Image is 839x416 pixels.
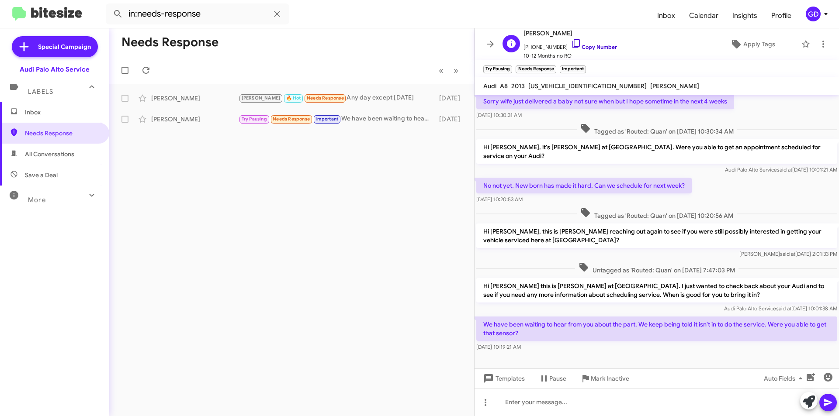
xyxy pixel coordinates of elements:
[757,371,813,386] button: Auto Fields
[239,114,435,124] div: We have been waiting to hear from you about the part. We keep being told it isn't in to do the se...
[650,82,699,90] span: [PERSON_NAME]
[439,65,444,76] span: «
[577,123,737,136] span: Tagged as 'Routed: Quan' on [DATE] 10:30:34 AM
[448,62,464,79] button: Next
[511,82,525,90] span: 2013
[242,95,281,101] span: [PERSON_NAME]
[20,65,90,74] div: Audi Palo Alto Service
[577,207,737,220] span: Tagged as 'Routed: Quan' on [DATE] 10:20:56 AM
[516,65,556,73] small: Needs Response
[433,62,449,79] button: Previous
[764,371,806,386] span: Auto Fields
[560,65,586,73] small: Important
[286,95,301,101] span: 🔥 Hot
[707,36,797,52] button: Apply Tags
[25,171,58,179] span: Save a Deal
[725,3,764,28] a: Insights
[798,7,829,21] button: GD
[524,28,617,38] span: [PERSON_NAME]
[28,196,46,204] span: More
[591,371,629,386] span: Mark Inactive
[764,3,798,28] a: Profile
[575,262,738,275] span: Untagged as 'Routed: Quan' on [DATE] 7:47:03 PM
[776,305,791,312] span: said at
[571,44,617,50] a: Copy Number
[650,3,682,28] a: Inbox
[806,7,821,21] div: GD
[524,38,617,52] span: [PHONE_NUMBER]
[151,115,239,124] div: [PERSON_NAME]
[25,108,99,117] span: Inbox
[780,251,795,257] span: said at
[682,3,725,28] a: Calendar
[528,82,647,90] span: [US_VEHICLE_IDENTIFICATION_NUMBER]
[273,116,310,122] span: Needs Response
[242,116,267,122] span: Try Pausing
[12,36,98,57] a: Special Campaign
[476,139,837,164] p: Hi [PERSON_NAME], it's [PERSON_NAME] at [GEOGRAPHIC_DATA]. Were you able to get an appointment sc...
[435,115,467,124] div: [DATE]
[476,344,521,350] span: [DATE] 10:19:21 AM
[476,278,837,303] p: Hi [PERSON_NAME] this is [PERSON_NAME] at [GEOGRAPHIC_DATA]. I just wanted to check back about yo...
[435,94,467,103] div: [DATE]
[25,150,74,158] span: All Conversations
[476,316,837,341] p: We have been waiting to hear from you about the part. We keep being told it isn't in to do the se...
[476,93,734,109] p: Sorry wife just delivered a baby not sure when but I hope sometime in the next 4 weeks
[777,166,792,173] span: said at
[151,94,239,103] div: [PERSON_NAME]
[476,196,523,203] span: [DATE] 10:20:53 AM
[476,112,522,118] span: [DATE] 10:30:31 AM
[239,93,435,103] div: Any day except [DATE]
[532,371,573,386] button: Pause
[28,88,53,96] span: Labels
[549,371,566,386] span: Pause
[475,371,532,386] button: Templates
[743,36,775,52] span: Apply Tags
[25,129,99,138] span: Needs Response
[524,52,617,60] span: 10-12 Months no RO
[476,178,692,193] p: No not yet. New born has made it hard. Can we schedule for next week?
[454,65,458,76] span: »
[307,95,344,101] span: Needs Response
[573,371,636,386] button: Mark Inactive
[724,305,837,312] span: Audi Palo Alto Service [DATE] 10:01:38 AM
[106,3,289,24] input: Search
[725,166,837,173] span: Audi Palo Alto Service [DATE] 10:01:21 AM
[434,62,464,79] nav: Page navigation example
[121,35,218,49] h1: Needs Response
[739,251,837,257] span: [PERSON_NAME] [DATE] 2:01:33 PM
[483,82,496,90] span: Audi
[500,82,508,90] span: A8
[38,42,91,51] span: Special Campaign
[483,65,512,73] small: Try Pausing
[482,371,525,386] span: Templates
[315,116,338,122] span: Important
[476,223,837,248] p: Hi [PERSON_NAME], this is [PERSON_NAME] reaching out again to see if you were still possibly inte...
